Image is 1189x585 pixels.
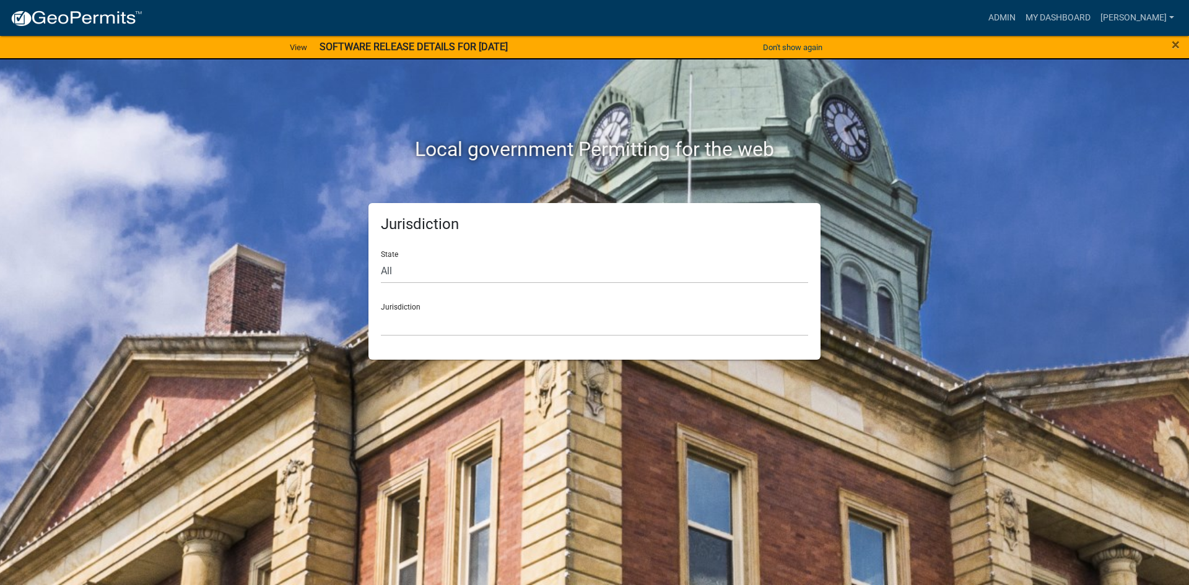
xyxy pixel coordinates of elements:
[320,41,508,53] strong: SOFTWARE RELEASE DETAILS FOR [DATE]
[1095,6,1179,30] a: [PERSON_NAME]
[1172,37,1180,52] button: Close
[983,6,1021,30] a: Admin
[758,37,827,58] button: Don't show again
[1021,6,1095,30] a: My Dashboard
[381,215,808,233] h5: Jurisdiction
[1172,36,1180,53] span: ×
[251,137,938,161] h2: Local government Permitting for the web
[285,37,312,58] a: View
